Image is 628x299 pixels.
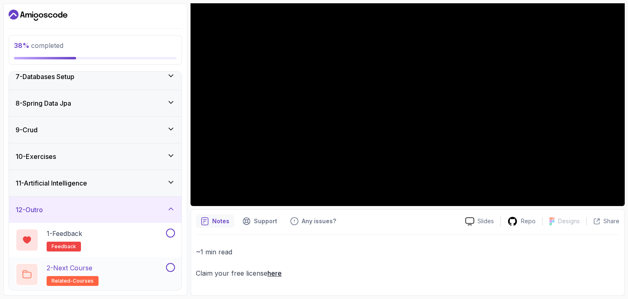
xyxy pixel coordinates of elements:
[9,117,182,143] button: 9-Crud
[52,278,94,284] span: related-courses
[603,217,619,225] p: Share
[16,152,56,161] h3: 10 - Exercises
[16,263,175,286] button: 2-Next Courserelated-courses
[47,263,92,273] p: 2 - Next Course
[196,267,619,279] p: Claim your free license
[196,246,619,258] p: ~1 min read
[558,217,580,225] p: Designs
[14,41,63,50] span: completed
[586,217,619,225] button: Share
[9,143,182,170] button: 10-Exercises
[16,205,43,215] h3: 12 - Outro
[16,229,175,251] button: 1-Feedbackfeedback
[478,217,494,225] p: Slides
[52,243,76,250] span: feedback
[9,90,182,116] button: 8-Spring Data Jpa
[9,197,182,223] button: 12-Outro
[521,217,536,225] p: Repo
[267,269,282,277] a: here
[9,63,182,90] button: 7-Databases Setup
[16,125,38,135] h3: 9 - Crud
[16,178,87,188] h3: 11 - Artificial Intelligence
[16,72,74,82] h3: 7 - Databases Setup
[14,41,29,50] span: 38 %
[501,216,542,227] a: Repo
[47,229,82,238] p: 1 - Feedback
[9,170,182,196] button: 11-Artificial Intelligence
[9,9,67,22] a: Dashboard
[16,98,71,108] h3: 8 - Spring Data Jpa
[459,217,500,226] a: Slides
